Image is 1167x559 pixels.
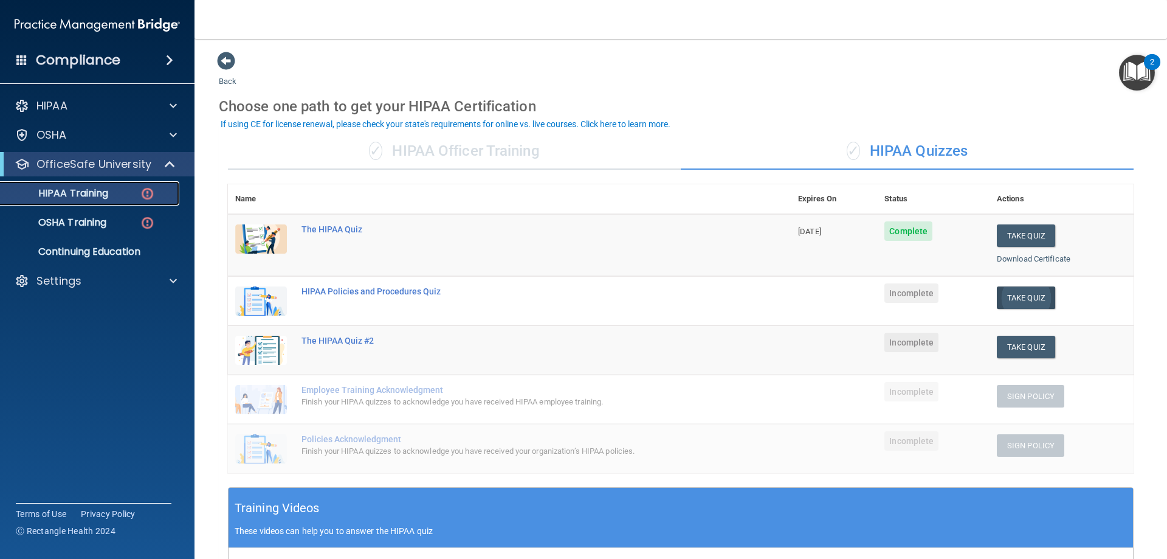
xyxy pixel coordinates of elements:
th: Status [877,184,990,214]
div: HIPAA Policies and Procedures Quiz [301,286,730,296]
button: If using CE for license renewal, please check your state's requirements for online vs. live cours... [219,118,672,130]
span: ✓ [369,142,382,160]
h4: Compliance [36,52,120,69]
img: PMB logo [15,13,180,37]
p: OSHA [36,128,67,142]
p: These videos can help you to answer the HIPAA quiz [235,526,1127,536]
span: Incomplete [884,431,938,451]
th: Name [228,184,294,214]
a: OSHA [15,128,177,142]
a: Download Certificate [997,254,1070,263]
p: Continuing Education [8,246,174,258]
div: The HIPAA Quiz #2 [301,336,730,345]
div: Finish your HIPAA quizzes to acknowledge you have received your organization’s HIPAA policies. [301,444,730,459]
div: 2 [1150,62,1154,78]
img: danger-circle.6113f641.png [140,186,155,201]
p: Settings [36,274,81,288]
a: Privacy Policy [81,508,136,520]
th: Actions [990,184,1134,214]
a: OfficeSafe University [15,157,176,172]
iframe: Drift Widget Chat Controller [1106,475,1152,521]
p: OSHA Training [8,217,106,229]
p: OfficeSafe University [36,157,151,172]
div: Employee Training Acknowledgment [301,385,730,395]
h5: Training Videos [235,498,320,519]
div: Policies Acknowledgment [301,434,730,444]
p: HIPAA Training [8,187,108,200]
a: Settings [15,274,177,288]
button: Sign Policy [997,434,1064,457]
div: HIPAA Officer Training [228,133,681,170]
span: Incomplete [884,283,938,303]
span: ✓ [847,142,860,160]
th: Expires On [791,184,877,214]
a: Back [219,62,236,86]
span: Ⓒ Rectangle Health 2024 [16,525,115,537]
div: HIPAA Quizzes [681,133,1134,170]
button: Take Quiz [997,336,1055,358]
button: Sign Policy [997,385,1064,408]
span: [DATE] [798,227,821,236]
button: Take Quiz [997,286,1055,309]
div: If using CE for license renewal, please check your state's requirements for online vs. live cours... [221,120,670,128]
span: Incomplete [884,382,938,401]
button: Take Quiz [997,224,1055,247]
a: Terms of Use [16,508,66,520]
span: Complete [884,221,932,241]
span: Incomplete [884,333,938,352]
div: Choose one path to get your HIPAA Certification [219,89,1143,124]
button: Open Resource Center, 2 new notifications [1119,55,1155,91]
img: danger-circle.6113f641.png [140,215,155,231]
p: HIPAA [36,99,67,113]
div: Finish your HIPAA quizzes to acknowledge you have received HIPAA employee training. [301,395,730,409]
a: HIPAA [15,99,177,113]
div: The HIPAA Quiz [301,224,730,234]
